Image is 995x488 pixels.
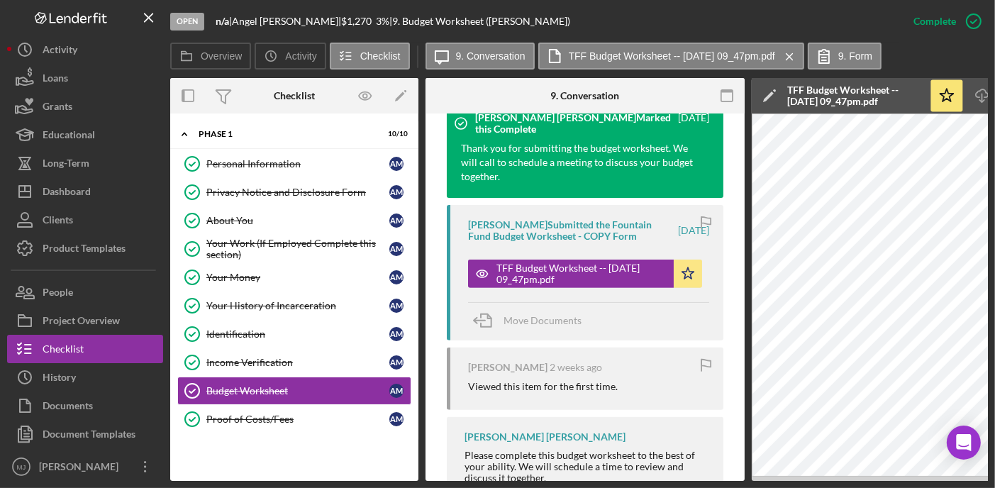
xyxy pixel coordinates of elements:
[496,262,667,285] div: TFF Budget Worksheet -- [DATE] 09_47pm.pdf
[206,328,389,340] div: Identification
[43,64,68,96] div: Loans
[7,453,163,481] button: MJ[PERSON_NAME]
[7,392,163,420] a: Documents
[43,363,76,395] div: History
[447,141,709,198] div: Thank you for submitting the budget worksheet. We will call to schedule a meeting to discuss your...
[504,314,582,326] span: Move Documents
[551,90,620,101] div: 9. Conversation
[899,7,988,35] button: Complete
[216,16,232,27] div: |
[177,178,411,206] a: Privacy Notice and Disclosure FormAM
[43,177,91,209] div: Dashboard
[389,185,404,199] div: A M
[35,453,128,484] div: [PERSON_NAME]
[7,121,163,149] button: Educational
[232,16,341,27] div: Angel [PERSON_NAME] |
[7,35,163,64] a: Activity
[468,303,596,338] button: Move Documents
[177,206,411,235] a: About YouAM
[7,177,163,206] a: Dashboard
[913,7,956,35] div: Complete
[285,50,316,62] label: Activity
[569,50,775,62] label: TFF Budget Worksheet -- [DATE] 09_47pm.pdf
[43,149,89,181] div: Long-Term
[7,64,163,92] button: Loans
[199,130,372,138] div: Phase 1
[678,112,709,135] time: 2025-09-15 13:57
[206,158,389,170] div: Personal Information
[274,90,315,101] div: Checklist
[43,121,95,152] div: Educational
[43,420,135,452] div: Document Templates
[7,206,163,234] button: Clients
[177,320,411,348] a: IdentificationAM
[177,405,411,433] a: Proof of Costs/FeesAM
[330,43,410,70] button: Checklist
[389,384,404,398] div: A M
[468,260,702,288] button: TFF Budget Worksheet -- [DATE] 09_47pm.pdf
[43,392,93,423] div: Documents
[177,150,411,178] a: Personal InformationAM
[376,16,389,27] div: 3 %
[389,412,404,426] div: A M
[456,50,526,62] label: 9. Conversation
[382,130,408,138] div: 10 / 10
[808,43,882,70] button: 9. Form
[170,13,204,30] div: Open
[206,272,389,283] div: Your Money
[17,463,26,471] text: MJ
[201,50,242,62] label: Overview
[206,238,389,260] div: Your Work (If Employed Complete this section)
[341,15,372,27] span: $1,270
[389,242,404,256] div: A M
[7,363,163,392] button: History
[43,234,126,266] div: Product Templates
[360,50,401,62] label: Checklist
[389,299,404,313] div: A M
[7,278,163,306] button: People
[7,306,163,335] button: Project Overview
[206,357,389,368] div: Income Verification
[170,43,251,70] button: Overview
[468,219,676,242] div: [PERSON_NAME] Submitted the Fountain Fund Budget Worksheet - COPY Form
[43,306,120,338] div: Project Overview
[465,431,626,443] div: [PERSON_NAME] [PERSON_NAME]
[550,362,602,373] time: 2025-09-03 18:08
[7,92,163,121] button: Grants
[538,43,804,70] button: TFF Budget Worksheet -- [DATE] 09_47pm.pdf
[206,187,389,198] div: Privacy Notice and Disclosure Form
[389,213,404,228] div: A M
[389,157,404,171] div: A M
[255,43,326,70] button: Activity
[177,377,411,405] a: Budget WorksheetAM
[43,92,72,124] div: Grants
[206,414,389,425] div: Proof of Costs/Fees
[468,381,618,392] div: Viewed this item for the first time.
[43,278,73,310] div: People
[206,385,389,396] div: Budget Worksheet
[177,348,411,377] a: Income VerificationAM
[177,235,411,263] a: Your Work (If Employed Complete this section)AM
[7,335,163,363] a: Checklist
[206,215,389,226] div: About You
[206,300,389,311] div: Your History of Incarceration
[177,263,411,292] a: Your MoneyAM
[475,112,676,135] div: [PERSON_NAME] [PERSON_NAME] Marked this Complete
[7,420,163,448] button: Document Templates
[43,206,73,238] div: Clients
[7,234,163,262] a: Product Templates
[389,270,404,284] div: A M
[389,327,404,341] div: A M
[787,84,922,107] div: TFF Budget Worksheet -- [DATE] 09_47pm.pdf
[216,15,229,27] b: n/a
[468,362,547,373] div: [PERSON_NAME]
[43,35,77,67] div: Activity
